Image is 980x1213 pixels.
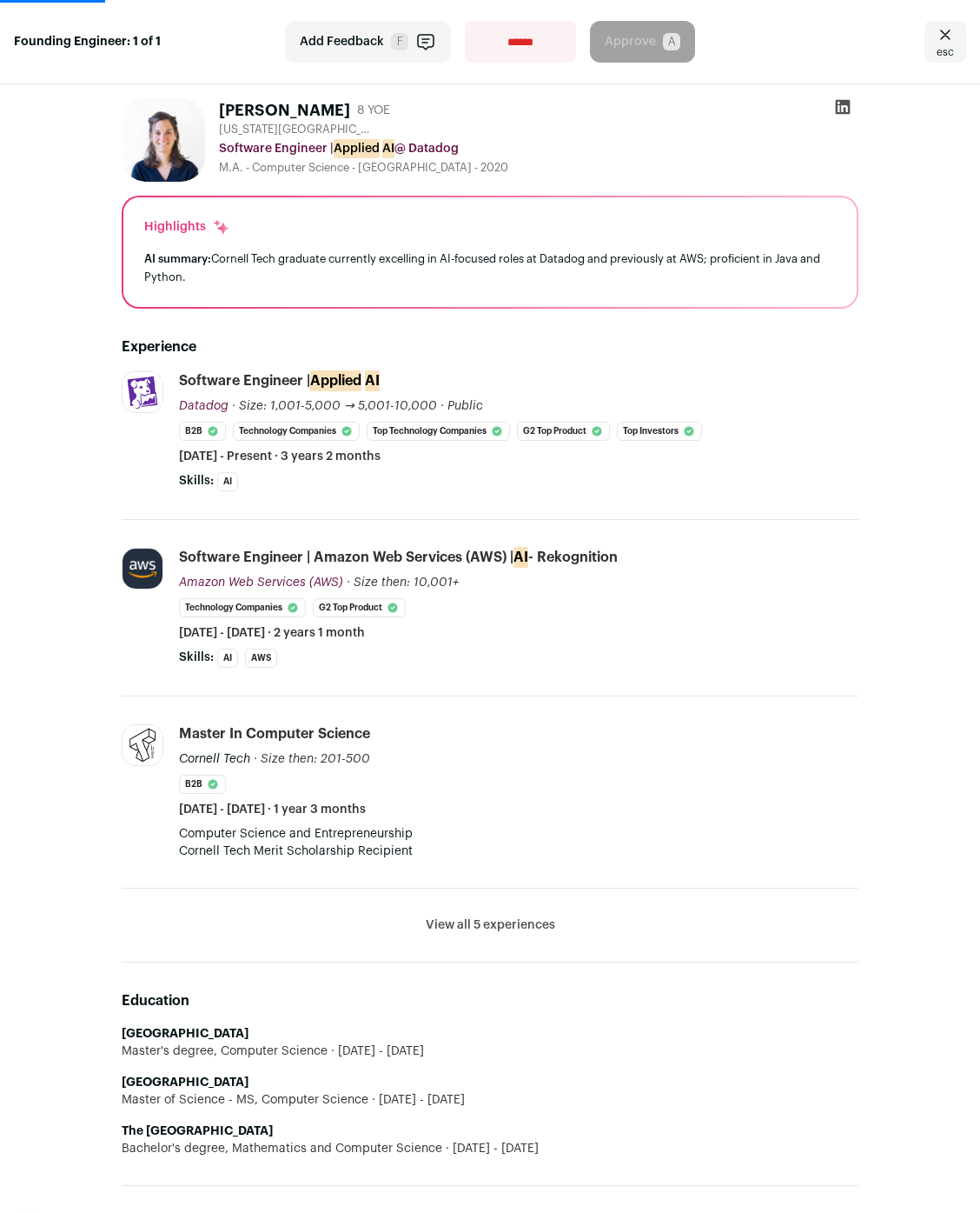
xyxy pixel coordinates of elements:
[122,724,162,766] img: eff8f7c0b4978218dfa197835e63db9de3025e48e3634248170e14c7921bda56.jpg
[924,21,966,63] a: Close
[179,598,306,617] li: Technology Companies
[179,624,365,642] span: [DATE] - [DATE] · 2 years 1 month
[122,1028,248,1040] strong: [GEOGRAPHIC_DATA]
[122,549,162,589] img: a11044fc5a73db7429cab08e8b8ffdb841ee144be2dff187cdde6ecf1061de85.jpg
[122,337,858,357] h2: Experience
[300,33,384,50] span: Add Feedback
[122,990,858,1011] h2: Education
[617,422,702,441] li: Top Investors
[334,139,380,158] mark: Applied
[144,253,211,264] span: AI summary:
[179,548,618,567] div: Software Engineer | Amazon Web Services (AWS) | - Rekognition
[179,825,858,860] p: Computer Science and Entrepreneurship Cornell Tech Merit Scholarship Recipient
[122,98,205,182] img: b69a90732a8da8794dd2a095c5c82819e3a0cee2484bb94b9eec7b79dcfc306c.jpg
[937,45,954,59] span: esc
[219,161,858,175] div: M.A. - Computer Science - [GEOGRAPHIC_DATA] - 2020
[232,400,437,412] span: · Size: 1,001-5,000 → 5,001-10,000
[217,472,238,491] li: AI
[122,1091,858,1109] div: Master of Science - MS, Computer Science
[179,448,381,465] span: [DATE] - Present · 3 years 2 months
[382,139,394,158] mark: AI
[122,372,162,412] img: 0721ae5c561563f1475dee62986f5bdaf2d581547a54b689c8d6b5512c2bda06.jpg
[442,1140,539,1157] span: [DATE] - [DATE]
[245,649,277,668] li: AWS
[179,422,226,441] li: B2B
[179,371,380,390] div: Software Engineer |
[179,400,228,412] span: Datadog
[179,577,343,589] span: Amazon Web Services (AWS)
[219,123,375,137] span: [US_STATE][GEOGRAPHIC_DATA]
[440,397,444,415] span: ·
[217,649,238,668] li: AI
[122,1076,248,1089] strong: [GEOGRAPHIC_DATA]
[365,370,380,391] mark: AI
[144,218,230,236] div: Highlights
[233,422,360,441] li: Technology Companies
[122,1043,858,1060] div: Master's degree, Computer Science
[513,547,528,568] mark: AI
[367,422,510,441] li: Top Technology Companies
[391,33,408,50] span: F
[254,753,370,765] span: · Size then: 201-500
[219,140,858,157] div: Software Engineer | @ Datadog
[179,753,250,765] span: Cornell Tech
[313,598,406,617] li: G2 Top Product
[347,577,459,589] span: · Size then: 10,001+
[179,472,214,490] span: Skills:
[219,98,350,123] h1: [PERSON_NAME]
[517,422,610,441] li: G2 Top Product
[179,649,214,666] span: Skills:
[179,775,226,794] li: B2B
[285,21,451,63] button: Add Feedback F
[144,250,836,286] div: Cornell Tech graduate currently excelling in AI-focused roles at Datadog and previously at AWS; p...
[328,1043,424,1060] span: [DATE] - [DATE]
[447,400,483,412] span: Public
[179,801,366,818] span: [DATE] - [DATE] · 1 year 3 months
[179,724,370,743] div: Master in Computer Science
[122,1140,858,1157] div: Bachelor's degree, Mathematics and Computer Science
[310,370,361,391] mark: Applied
[14,33,161,50] strong: Founding Engineer: 1 of 1
[357,102,390,119] div: 8 YOE
[426,916,555,934] button: View all 5 experiences
[368,1091,465,1109] span: [DATE] - [DATE]
[122,1125,273,1137] strong: The [GEOGRAPHIC_DATA]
